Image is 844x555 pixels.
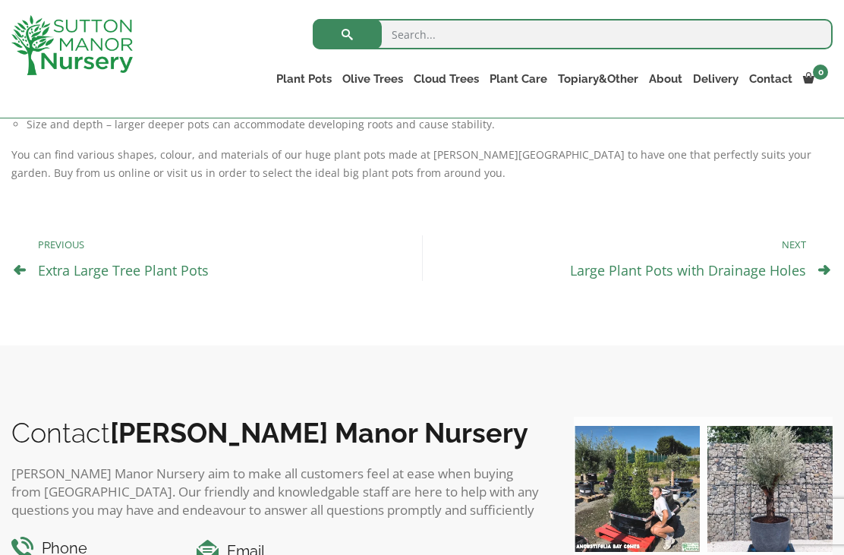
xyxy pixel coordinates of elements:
b: [PERSON_NAME] Manor Nursery [110,417,528,449]
span: 0 [813,65,828,80]
a: Contact [744,68,798,90]
a: Topiary&Other [553,68,644,90]
a: Delivery [688,68,744,90]
a: Extra Large Tree Plant Pots [38,261,209,279]
a: About [644,68,688,90]
a: 0 [798,68,833,90]
li: Size and depth – larger deeper pots can accommodate developing roots and cause stability. [27,115,833,134]
input: Search... [313,19,833,49]
h2: Contact [11,417,543,449]
a: Plant Care [484,68,553,90]
p: [PERSON_NAME] Manor Nursery aim to make all customers feel at ease when buying from [GEOGRAPHIC_D... [11,465,543,519]
img: logo [11,15,133,75]
a: Olive Trees [337,68,408,90]
a: Large Plant Pots with Drainage Holes [570,261,806,279]
img: A beautiful multi-stem Spanish Olive tree potted in our luxurious fibre clay pots 😍😍 [707,426,833,551]
p: Previous [38,235,407,254]
a: Cloud Trees [408,68,484,90]
img: Our elegant & picturesque Angustifolia Cones are an exquisite addition to your Bay Tree collectio... [574,426,699,551]
p: Next [438,235,806,254]
p: You can find various shapes, colour, and materials of our huge plant pots made at [PERSON_NAME][G... [11,146,833,182]
a: Plant Pots [271,68,337,90]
